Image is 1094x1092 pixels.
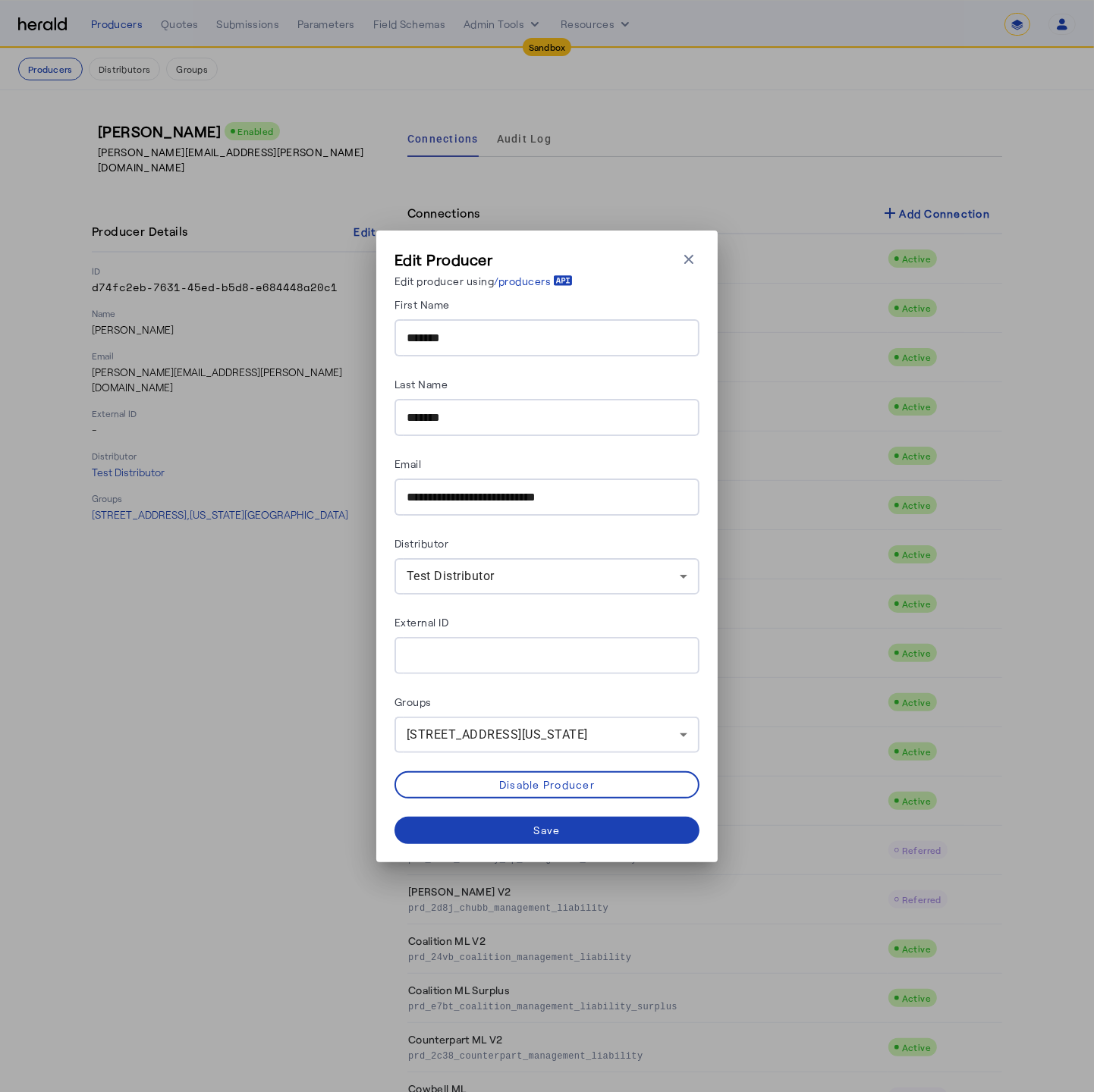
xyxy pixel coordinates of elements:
[395,771,699,799] button: Disable Producer
[395,298,450,311] label: First Name
[407,727,588,742] span: [STREET_ADDRESS][US_STATE]
[395,457,422,470] label: Email
[395,273,573,289] p: Edit producer using
[495,273,574,289] a: /producers
[395,695,432,708] label: Groups
[499,777,595,792] div: Disable Producer
[395,817,699,844] button: Save
[395,616,449,629] label: External ID
[395,249,573,270] h3: Edit Producer
[534,822,561,838] div: Save
[395,378,448,391] label: Last Name
[395,537,449,550] label: Distributor
[407,569,495,583] span: Test Distributor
